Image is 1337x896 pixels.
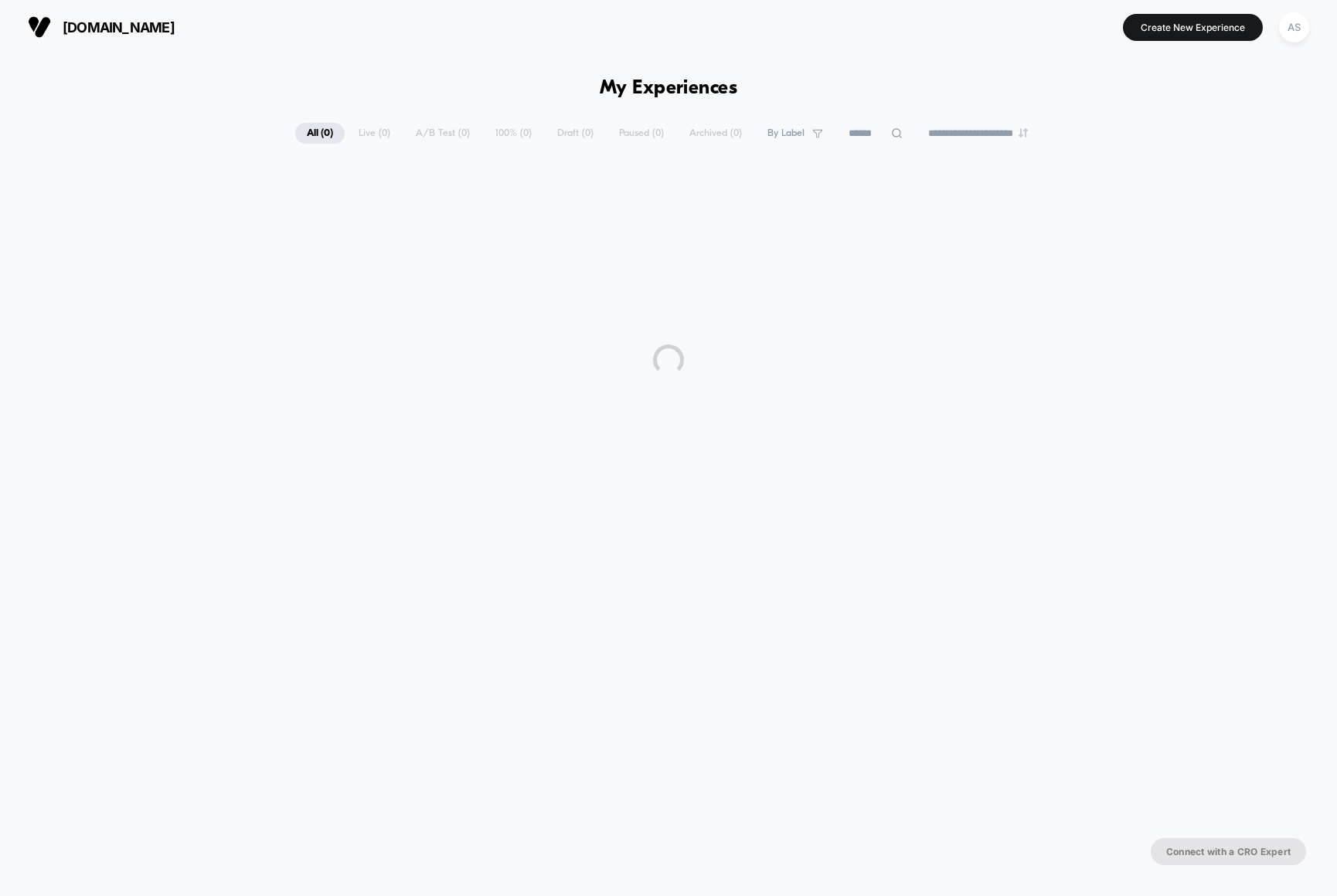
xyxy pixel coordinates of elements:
button: Connect with a CRO Expert [1151,838,1306,865]
button: Create New Experience [1123,14,1263,41]
button: AS [1274,12,1314,43]
div: AS [1279,12,1309,42]
img: Visually logo [28,15,51,39]
span: All ( 0 ) [295,123,345,144]
span: [DOMAIN_NAME] [63,19,175,36]
button: [DOMAIN_NAME] [23,15,179,39]
span: By Label [767,127,805,139]
img: end [1019,128,1028,137]
h1: My Experiences [600,77,738,100]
